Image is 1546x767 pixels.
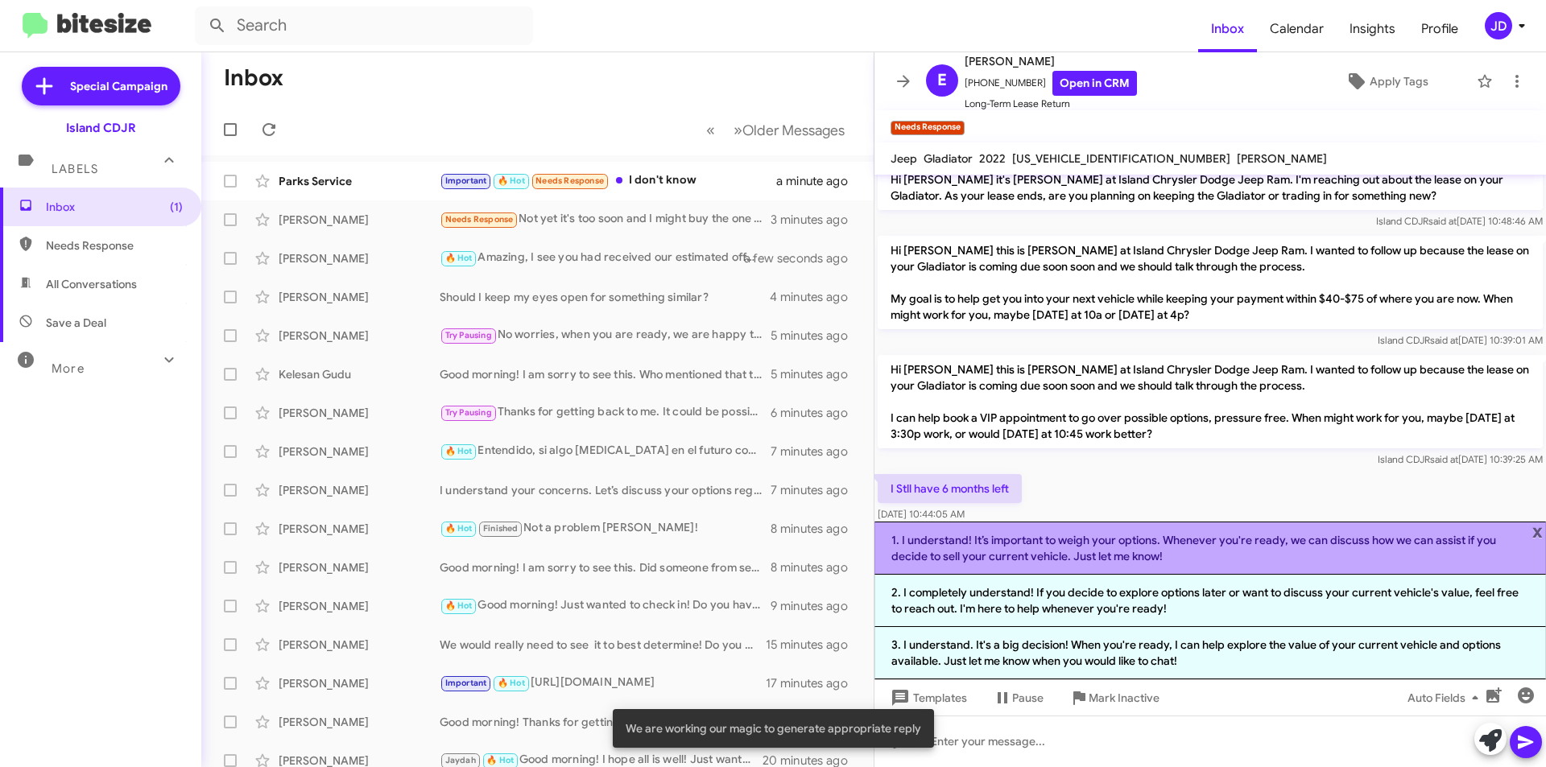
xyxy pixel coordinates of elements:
span: Try Pausing [445,330,492,340]
button: Pause [980,683,1056,712]
div: Should I keep my eyes open for something similar? [440,289,770,305]
span: Important [445,678,487,688]
div: No worries, when you are ready, we are happy to help! [440,326,771,344]
span: [PHONE_NUMBER] [965,71,1137,96]
span: 🔥 Hot [445,253,473,263]
div: 7 minutes ago [771,443,861,460]
div: 8 minutes ago [771,559,861,575]
p: Hi [PERSON_NAME] this is [PERSON_NAME] at Island Chrysler Dodge Jeep Ram. I wanted to follow up b... [878,236,1543,329]
div: 6 minutes ago [771,405,861,421]
div: Amazing, I see you had received our estimated offer! Would you be open to an in store appraisal t... [440,249,764,267]
span: Pause [1012,683,1044,712]
div: I understand your concerns. Let’s discuss your options regarding your Grand Cherokee L to ensure ... [440,482,771,498]
span: Auto Fields [1408,683,1485,712]
div: I don't know [440,171,776,190]
a: Profile [1408,6,1471,52]
button: Templates [874,683,980,712]
div: [PERSON_NAME] [279,405,440,421]
div: 3 minutes ago [771,212,861,228]
span: Island CDJR [DATE] 10:48:46 AM [1376,215,1543,227]
button: Next [724,113,854,146]
div: Island CDJR [66,120,136,136]
span: [PERSON_NAME] [965,52,1137,71]
span: 🔥 Hot [498,175,525,186]
a: Calendar [1257,6,1337,52]
div: We would really need to see it to best determine! Do you have some time [DATE] or [DATE] to bring... [440,637,766,653]
div: Parks Service [279,173,440,189]
button: Auto Fields [1395,683,1498,712]
div: Not yet it's too soon and I might buy the one I have or you're gonna what really make want a new one [440,210,771,229]
span: Needs Response [445,214,514,225]
nav: Page navigation example [697,113,854,146]
div: Kelesan Gudu [279,366,440,382]
div: [PERSON_NAME] [279,521,440,537]
a: Open in CRM [1052,71,1137,96]
a: Insights [1337,6,1408,52]
button: Apply Tags [1304,67,1469,96]
div: [PERSON_NAME] [279,598,440,614]
span: « [706,120,715,140]
li: 2. I completely understand! If you decide to explore options later or want to discuss your curren... [874,575,1546,627]
span: Special Campaign [70,78,167,94]
span: 🔥 Hot [445,600,473,611]
div: 7 minutes ago [771,482,861,498]
span: Long-Term Lease Return [965,96,1137,112]
span: Finished [483,523,519,534]
span: Save a Deal [46,315,106,331]
small: Needs Response [891,121,965,135]
span: 🔥 Hot [445,446,473,456]
div: [PERSON_NAME] [279,675,440,691]
span: Jaydah [445,755,476,765]
div: [PERSON_NAME] [279,289,440,305]
span: 2022 [979,151,1006,166]
span: 🔥 Hot [486,755,514,765]
div: 5 minutes ago [771,366,861,382]
div: 8 minutes ago [771,521,861,537]
span: said at [1430,334,1458,346]
a: Inbox [1198,6,1257,52]
span: said at [1430,453,1458,465]
div: [PERSON_NAME] [279,443,440,460]
span: Labels [52,162,98,176]
div: JD [1485,12,1512,39]
div: a minute ago [776,173,861,189]
div: Entendido, si algo [MEDICAL_DATA] en el futuro contactenos. Nos encantaria ganar su negocio [440,442,771,460]
span: Needs Response [535,175,604,186]
button: Mark Inactive [1056,683,1172,712]
div: a few seconds ago [764,250,861,266]
span: All Conversations [46,276,137,292]
span: Gladiator [924,151,973,166]
button: Previous [697,113,725,146]
div: Good morning! Thanks for getting back to me. I am sure we can help see what we can do to get you ... [440,714,766,730]
div: [URL][DOMAIN_NAME] [440,674,766,692]
a: Special Campaign [22,67,180,105]
span: More [52,361,85,376]
div: [PERSON_NAME] [279,559,440,575]
div: 5 minutes ago [771,328,861,344]
div: 17 minutes ago [766,675,861,691]
li: 3. I understand. It's a big decision! When you're ready, I can help explore the value of your cur... [874,627,1546,679]
div: 4 minutes ago [770,289,861,305]
span: said at [1428,215,1457,227]
div: [PERSON_NAME] [279,328,440,344]
span: (1) [170,199,183,215]
span: Jeep [891,151,917,166]
span: [DATE] 10:44:05 AM [878,508,965,520]
span: Apply Tags [1370,67,1428,96]
span: We are working our magic to generate appropriate reply [626,720,921,736]
span: Mark Inactive [1089,683,1159,712]
span: x [1532,522,1543,541]
div: [PERSON_NAME] [279,637,440,653]
div: 9 minutes ago [771,598,861,614]
h1: Inbox [224,65,283,91]
span: Important [445,175,487,186]
span: Inbox [46,199,183,215]
span: Island CDJR [DATE] 10:39:01 AM [1378,334,1543,346]
div: [PERSON_NAME] [279,212,440,228]
div: Good morning! I am sorry to see this. Who mentioned that to you? [440,366,771,382]
span: Older Messages [742,122,845,139]
span: 🔥 Hot [498,678,525,688]
div: Good morning! Just wanted to check in! Do you have some time [DATE] or [DATE] to stop in so we ca... [440,596,771,615]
